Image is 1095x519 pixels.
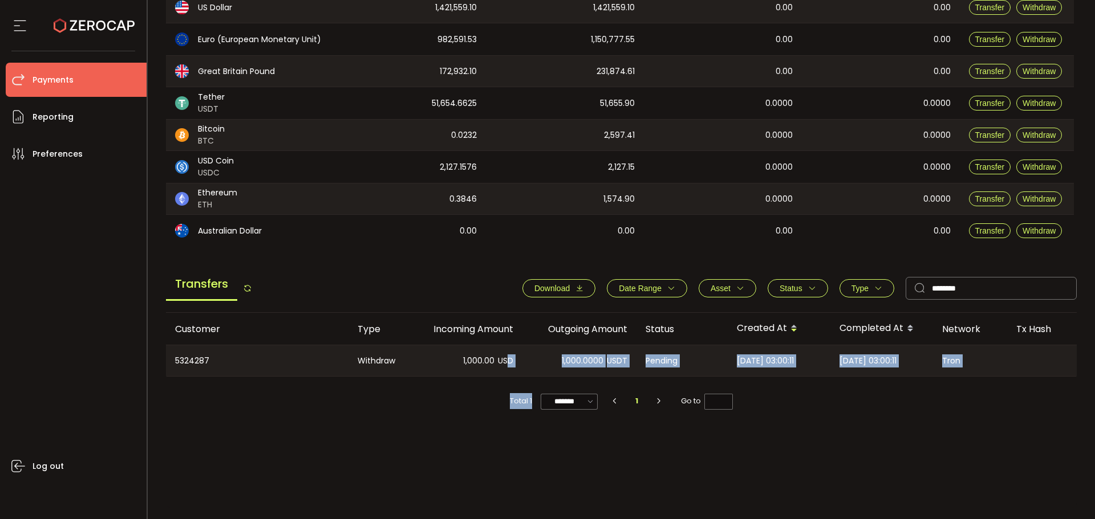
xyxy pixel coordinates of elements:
span: Date Range [619,284,662,293]
span: US Dollar [198,2,232,14]
button: Withdraw [1016,223,1062,238]
button: Download [522,279,595,297]
span: [DATE] 03:00:11 [839,354,897,367]
span: Transfer [975,162,1005,171]
span: [DATE] 03:00:11 [737,354,794,367]
span: 1,000.0000 [562,354,603,367]
span: 0.00 [776,33,793,46]
button: Asset [699,279,756,297]
span: Withdraw [1023,3,1056,12]
span: Go to [681,393,733,409]
span: Payments [33,72,74,88]
span: Withdraw [1023,35,1056,44]
button: Status [768,279,828,297]
span: Transfer [975,67,1005,76]
span: Withdraw [1023,67,1056,76]
span: 51,654.6625 [432,97,477,110]
span: Transfer [975,3,1005,12]
img: gbp_portfolio.svg [175,64,189,78]
img: aud_portfolio.svg [175,224,189,238]
span: USDC [198,167,234,179]
span: Bitcoin [198,123,225,135]
div: Type [348,322,408,336]
span: 2,127.15 [608,161,635,174]
span: Transfers [166,268,237,301]
span: 231,874.61 [597,65,635,78]
span: Ethereum [198,187,237,199]
span: Tether [198,91,225,103]
button: Transfer [969,160,1011,174]
div: Created At [728,319,830,338]
span: USDT [607,354,627,367]
div: 5324287 [166,345,348,376]
img: usd_portfolio.svg [175,1,189,14]
span: 172,932.10 [440,65,477,78]
span: 0.00 [934,224,951,238]
iframe: Chat Widget [962,396,1095,519]
span: Withdraw [1023,130,1056,140]
img: btc_portfolio.svg [175,128,189,142]
span: 0.3846 [449,193,477,206]
span: 0.0000 [923,129,951,142]
span: Log out [33,458,64,475]
span: 0.0000 [765,97,793,110]
span: Withdraw [1023,194,1056,203]
span: Withdraw [1023,99,1056,108]
span: 0.00 [934,65,951,78]
span: Euro (European Monetary Unit) [198,34,321,46]
span: Great Britain Pound [198,66,275,77]
span: USD [498,354,513,367]
button: Withdraw [1016,128,1062,142]
span: 2,597.41 [604,129,635,142]
span: 0.0000 [765,193,793,206]
span: 0.0000 [923,193,951,206]
span: 0.00 [934,1,951,14]
span: Total 1 [510,393,532,409]
span: 1,150,777.55 [591,33,635,46]
span: 0.00 [776,1,793,14]
button: Withdraw [1016,96,1062,111]
button: Transfer [969,32,1011,47]
span: Transfer [975,226,1005,235]
span: 0.0000 [765,161,793,174]
span: Preferences [33,146,83,162]
span: USDT [198,103,225,115]
span: 0.00 [618,224,635,238]
span: 2,127.1576 [440,161,477,174]
button: Withdraw [1016,32,1062,47]
div: Customer [166,322,348,336]
span: 0.00 [934,33,951,46]
button: Transfer [969,191,1011,206]
span: USD Coin [198,155,234,167]
span: 0.0232 [451,129,477,142]
img: eth_portfolio.svg [175,192,189,206]
span: Type [851,284,869,293]
span: 51,655.90 [600,97,635,110]
span: 0.0000 [923,161,951,174]
span: 1,000.00 [463,354,494,367]
span: Asset [711,284,731,293]
button: Type [839,279,894,297]
span: Download [534,284,570,293]
span: Pending [646,354,678,367]
span: 0.00 [776,224,793,238]
img: usdc_portfolio.svg [175,160,189,174]
span: Transfer [975,130,1005,140]
button: Transfer [969,223,1011,238]
button: Transfer [969,64,1011,79]
span: 0.00 [460,224,477,238]
div: Outgoing Amount [522,322,636,336]
span: ETH [198,199,237,211]
span: Transfer [975,99,1005,108]
button: Withdraw [1016,191,1062,206]
button: Withdraw [1016,64,1062,79]
span: Transfer [975,35,1005,44]
span: 0.0000 [765,129,793,142]
li: 1 [627,393,647,409]
button: Date Range [607,279,687,297]
span: Status [780,284,802,293]
span: Reporting [33,109,74,125]
div: Status [636,322,728,336]
img: eur_portfolio.svg [175,32,189,46]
